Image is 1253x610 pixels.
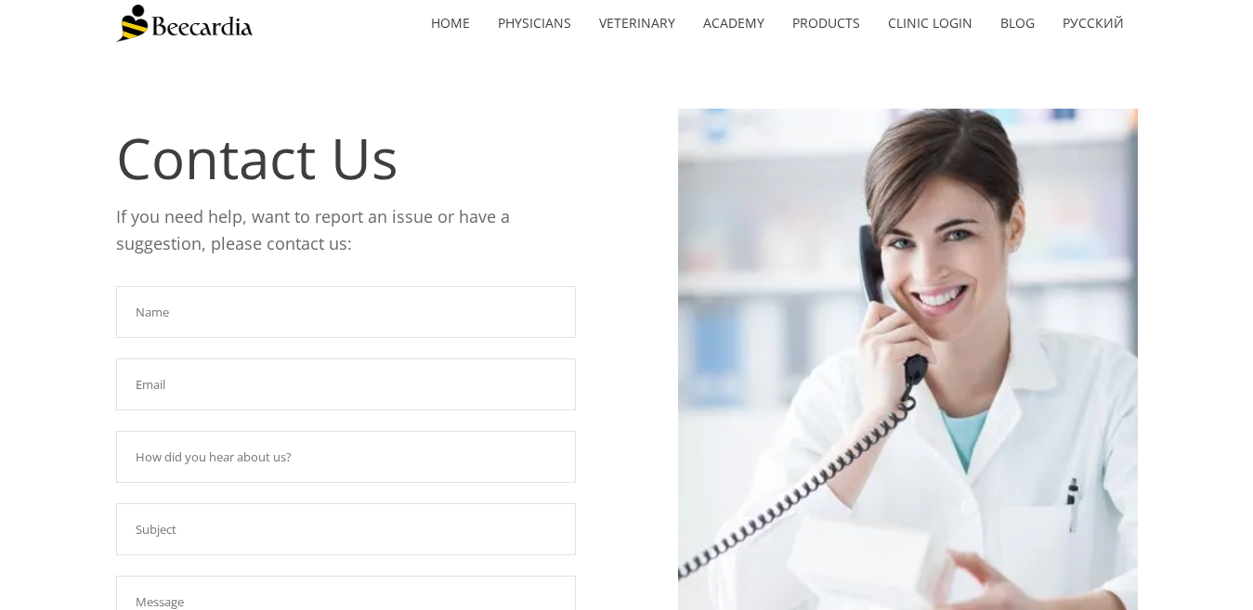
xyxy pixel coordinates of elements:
[116,5,253,42] img: Beecardia
[778,2,874,45] a: Products
[1049,2,1138,45] a: Русский
[116,431,576,483] input: How did you hear about us?
[116,120,398,196] span: Contact Us
[874,2,986,45] a: Clinic Login
[689,2,778,45] a: Academy
[116,358,576,410] input: Email
[116,286,576,338] input: Name
[484,2,585,45] a: Physicians
[585,2,689,45] a: Veterinary
[116,503,576,555] input: Subject
[116,205,510,254] span: If you need help, want to report an issue or have a suggestion, please contact us:
[986,2,1049,45] a: Blog
[417,2,484,45] a: home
